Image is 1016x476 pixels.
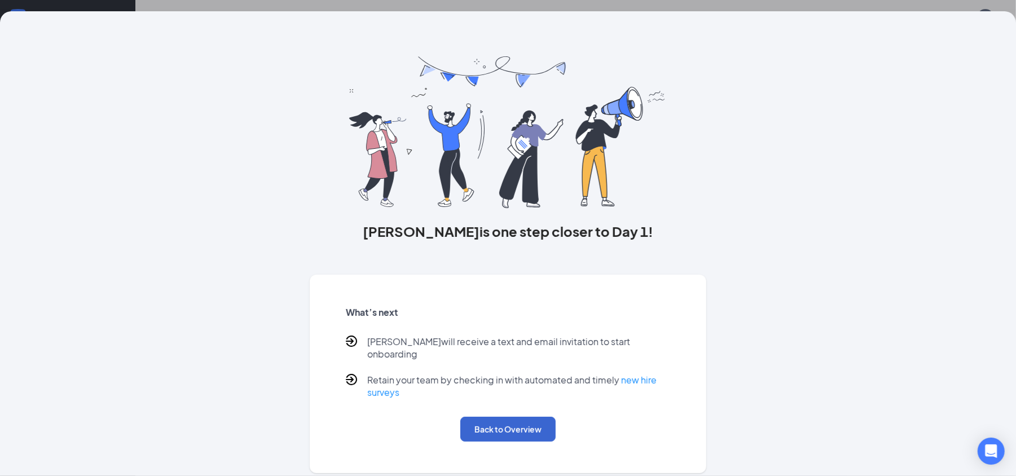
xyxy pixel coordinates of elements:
[367,374,657,398] a: new hire surveys
[367,374,671,399] p: Retain your team by checking in with automated and timely
[349,56,667,208] img: you are all set
[310,222,707,241] h3: [PERSON_NAME] is one step closer to Day 1!
[978,438,1005,465] div: Open Intercom Messenger
[346,306,671,319] h5: What’s next
[367,336,671,360] p: [PERSON_NAME] will receive a text and email invitation to start onboarding
[460,417,556,442] button: Back to Overview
